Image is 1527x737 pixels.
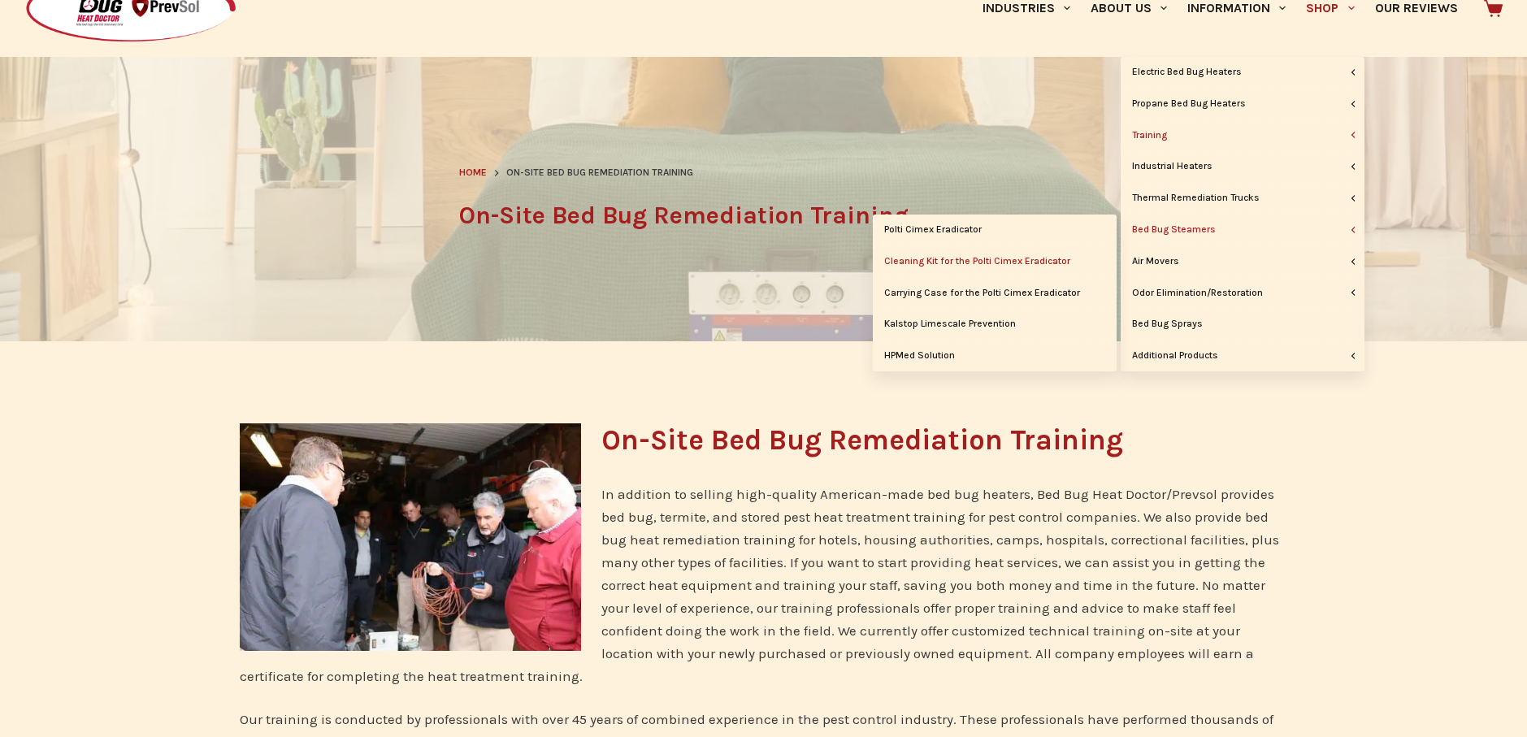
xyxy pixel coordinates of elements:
a: Cleaning Kit for the Polti Cimex Eradicator [873,246,1117,277]
a: Polti Cimex Eradicator [873,215,1117,245]
a: Bed Bug Steamers [1121,215,1364,245]
span: On-Site Bed Bug Remediation Training [506,165,693,181]
strong: On-Site Bed Bug Remediation Training [601,423,1123,457]
a: Additional Products [1121,340,1364,371]
a: Odor Elimination/Restoration [1121,278,1364,309]
h1: On-Site Bed Bug Remediation Training [459,197,1069,234]
a: Carrying Case for the Polti Cimex Eradicator [873,278,1117,309]
a: Home [459,165,487,181]
button: Open LiveChat chat widget [13,7,62,55]
a: Electric Bed Bug Heaters [1121,57,1364,88]
a: Air Movers [1121,246,1364,277]
a: HPMed Solution [873,340,1117,371]
a: Propane Bed Bug Heaters [1121,89,1364,119]
p: In addition to selling high-quality American-made bed bug heaters, Bed Bug Heat Doctor/Prevsol pr... [240,483,1288,687]
a: Bed Bug Sprays [1121,309,1364,340]
a: Thermal Remediation Trucks [1121,183,1364,214]
a: Kalstop Limescale Prevention [873,309,1117,340]
span: Home [459,167,487,178]
a: Industrial Heaters [1121,151,1364,182]
a: Training [1121,120,1364,151]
